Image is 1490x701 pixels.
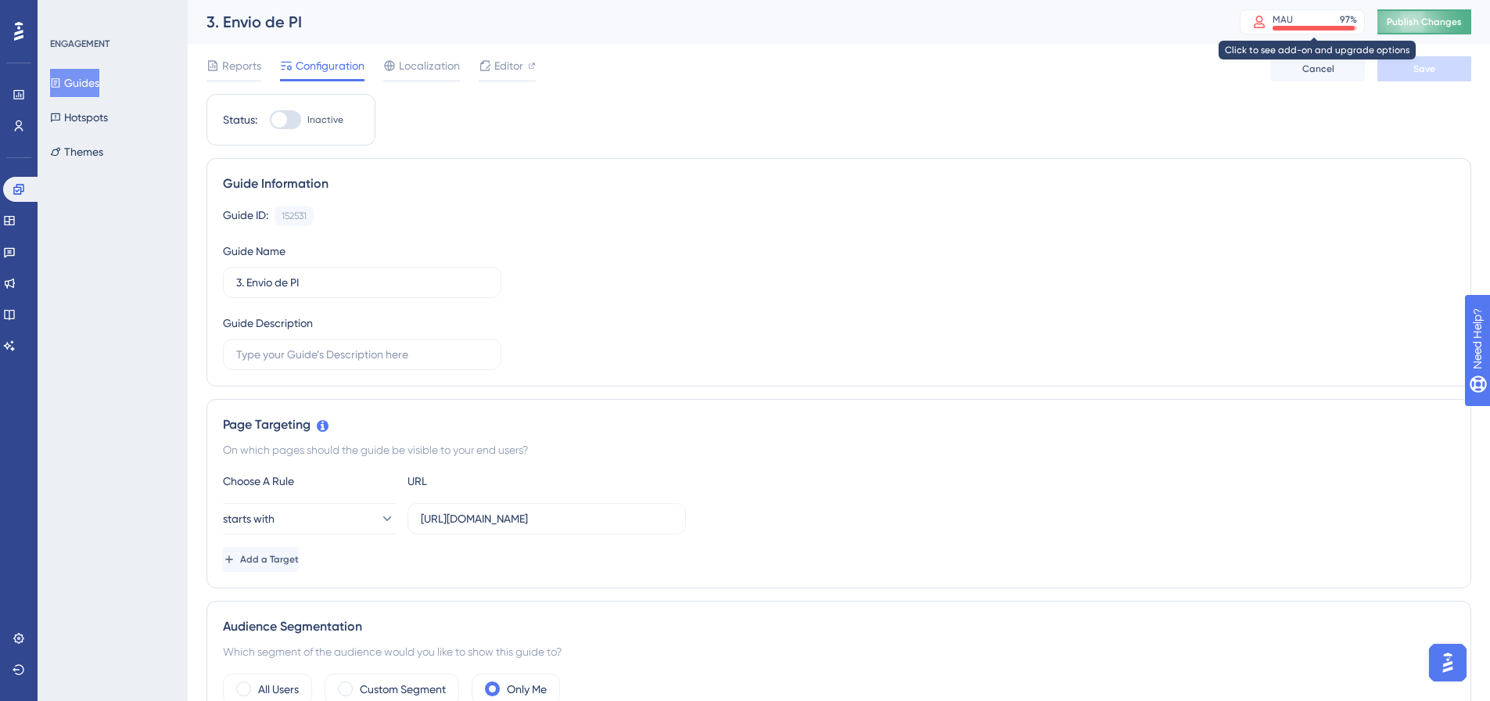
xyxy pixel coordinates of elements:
[1377,9,1471,34] button: Publish Changes
[1424,639,1471,686] iframe: UserGuiding AI Assistant Launcher
[223,174,1455,193] div: Guide Information
[360,680,446,699] label: Custom Segment
[223,547,299,572] button: Add a Target
[37,4,98,23] span: Need Help?
[408,472,580,491] div: URL
[223,314,313,333] div: Guide Description
[50,38,110,50] div: ENGAGEMENT
[296,56,364,75] span: Configuration
[1377,56,1471,81] button: Save
[1273,13,1293,26] div: MAU
[236,274,488,291] input: Type your Guide’s Name here
[223,415,1455,434] div: Page Targeting
[1302,63,1334,75] span: Cancel
[1271,56,1365,81] button: Cancel
[223,110,257,129] div: Status:
[223,242,285,261] div: Guide Name
[1387,16,1462,28] span: Publish Changes
[206,11,1201,33] div: 3. Envio de PI
[421,510,673,527] input: yourwebsite.com/path
[222,56,261,75] span: Reports
[223,472,395,491] div: Choose A Rule
[223,206,268,226] div: Guide ID:
[223,440,1455,459] div: On which pages should the guide be visible to your end users?
[50,103,108,131] button: Hotspots
[223,617,1455,636] div: Audience Segmentation
[494,56,523,75] span: Editor
[223,503,395,534] button: starts with
[507,680,547,699] label: Only Me
[399,56,460,75] span: Localization
[282,210,307,222] div: 152531
[1413,63,1435,75] span: Save
[223,509,275,528] span: starts with
[223,642,1455,661] div: Which segment of the audience would you like to show this guide to?
[50,138,103,166] button: Themes
[50,69,99,97] button: Guides
[307,113,343,126] span: Inactive
[1340,13,1357,26] div: 97 %
[258,680,299,699] label: All Users
[240,553,299,566] span: Add a Target
[236,346,488,363] input: Type your Guide’s Description here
